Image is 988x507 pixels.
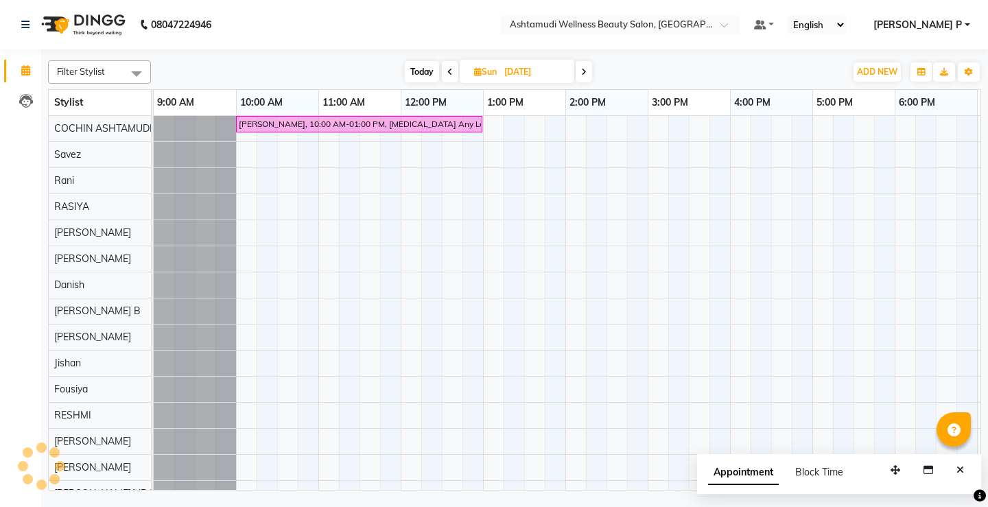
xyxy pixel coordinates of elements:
[54,409,91,421] span: RESHMI
[54,279,84,291] span: Danish
[54,357,81,369] span: Jishan
[57,66,105,77] span: Filter Stylist
[54,122,152,134] span: COCHIN ASHTAMUDI
[566,93,609,113] a: 2:00 PM
[54,383,88,395] span: Fousiya
[401,93,450,113] a: 12:00 PM
[405,61,439,82] span: Today
[54,435,131,447] span: [PERSON_NAME]
[54,148,81,161] span: Savez
[795,466,843,478] span: Block Time
[873,18,962,32] span: [PERSON_NAME] P
[237,93,286,113] a: 10:00 AM
[471,67,500,77] span: Sun
[648,93,692,113] a: 3:00 PM
[151,5,211,44] b: 08047224946
[484,93,527,113] a: 1:00 PM
[154,93,198,113] a: 9:00 AM
[54,200,89,213] span: RASIYA
[54,305,141,317] span: [PERSON_NAME] B
[813,93,856,113] a: 5:00 PM
[708,460,779,485] span: Appointment
[237,118,481,130] div: [PERSON_NAME], 10:00 AM-01:00 PM, [MEDICAL_DATA] Any Length Offer
[857,67,897,77] span: ADD NEW
[54,487,161,499] span: [PERSON_NAME](URAJ)
[500,62,569,82] input: 2025-10-12
[54,252,131,265] span: [PERSON_NAME]
[54,461,131,473] span: [PERSON_NAME]
[731,93,774,113] a: 4:00 PM
[319,93,368,113] a: 11:00 AM
[35,5,129,44] img: logo
[854,62,901,82] button: ADD NEW
[54,331,131,343] span: [PERSON_NAME]
[930,452,974,493] iframe: chat widget
[54,96,83,108] span: Stylist
[54,174,74,187] span: Rani
[54,226,131,239] span: [PERSON_NAME]
[895,93,939,113] a: 6:00 PM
